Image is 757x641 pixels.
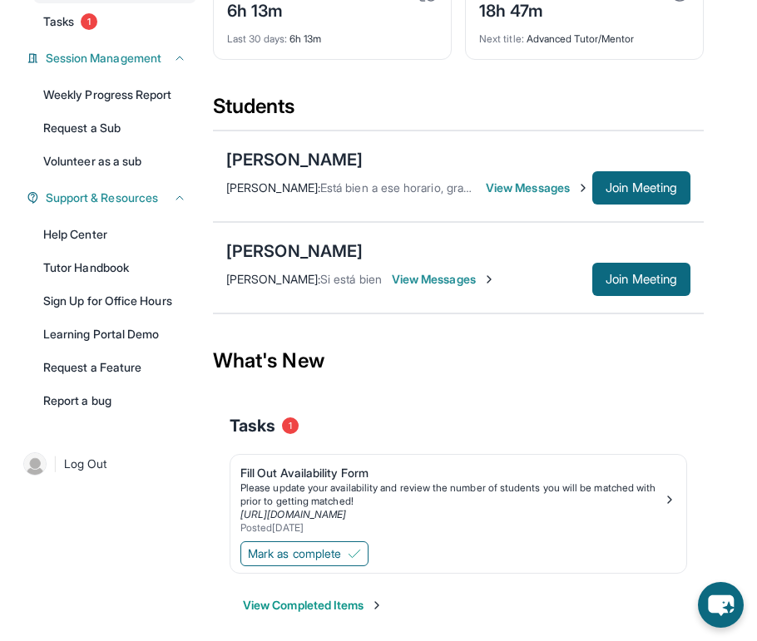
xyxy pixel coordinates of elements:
[33,80,196,110] a: Weekly Progress Report
[230,455,686,538] a: Fill Out Availability FormPlease update your availability and review the number of students you w...
[240,481,663,508] div: Please update your availability and review the number of students you will be matched with prior ...
[479,22,690,46] div: Advanced Tutor/Mentor
[606,274,677,284] span: Join Meeting
[240,508,346,520] a: [URL][DOMAIN_NAME]
[320,180,501,195] span: Está bien a ese horario, gracias 😊
[230,414,275,437] span: Tasks
[243,597,383,614] button: View Completed Items
[33,353,196,382] a: Request a Feature
[576,181,590,195] img: Chevron-Right
[33,386,196,416] a: Report a bug
[240,465,663,481] div: Fill Out Availability Form
[392,271,496,288] span: View Messages
[348,547,361,560] img: Mark as complete
[606,183,677,193] span: Join Meeting
[226,148,363,171] div: [PERSON_NAME]
[592,263,690,296] button: Join Meeting
[33,253,196,283] a: Tutor Handbook
[486,180,590,196] span: View Messages
[46,50,161,67] span: Session Management
[592,171,690,205] button: Join Meeting
[479,32,524,45] span: Next title :
[240,521,663,535] div: Posted [DATE]
[23,452,47,476] img: user-img
[33,7,196,37] a: Tasks1
[240,541,369,566] button: Mark as complete
[53,454,57,474] span: |
[33,219,196,249] a: Help Center
[226,239,363,263] div: [PERSON_NAME]
[227,32,287,45] span: Last 30 days :
[33,319,196,349] a: Learning Portal Demo
[81,13,97,30] span: 1
[213,324,704,397] div: What's New
[33,286,196,316] a: Sign Up for Office Hours
[39,190,186,206] button: Support & Resources
[213,93,704,130] div: Students
[17,446,196,482] a: |Log Out
[227,22,438,46] div: 6h 13m
[482,273,496,286] img: Chevron-Right
[33,146,196,176] a: Volunteer as a sub
[46,190,158,206] span: Support & Resources
[43,13,74,30] span: Tasks
[64,456,107,472] span: Log Out
[320,272,382,286] span: Si está bien
[226,272,320,286] span: [PERSON_NAME] :
[282,417,299,434] span: 1
[39,50,186,67] button: Session Management
[33,113,196,143] a: Request a Sub
[226,180,320,195] span: [PERSON_NAME] :
[698,582,744,628] button: chat-button
[248,545,341,562] span: Mark as complete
